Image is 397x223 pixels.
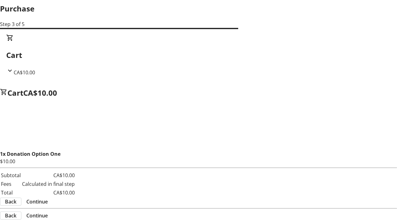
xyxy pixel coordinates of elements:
[22,171,75,179] td: CA$10.00
[6,34,391,76] div: CartCA$10.00
[1,189,21,197] td: Total
[26,198,48,205] span: Continue
[21,212,53,219] button: Continue
[23,88,57,98] span: CA$10.00
[7,88,23,98] span: Cart
[1,180,21,188] td: Fees
[21,198,53,205] button: Continue
[26,212,48,219] span: Continue
[22,189,75,197] td: CA$10.00
[1,171,21,179] td: Subtotal
[5,198,16,205] span: Back
[6,50,391,61] h2: Cart
[5,212,16,219] span: Back
[22,180,75,188] td: Calculated in final step
[14,69,35,76] span: CA$10.00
